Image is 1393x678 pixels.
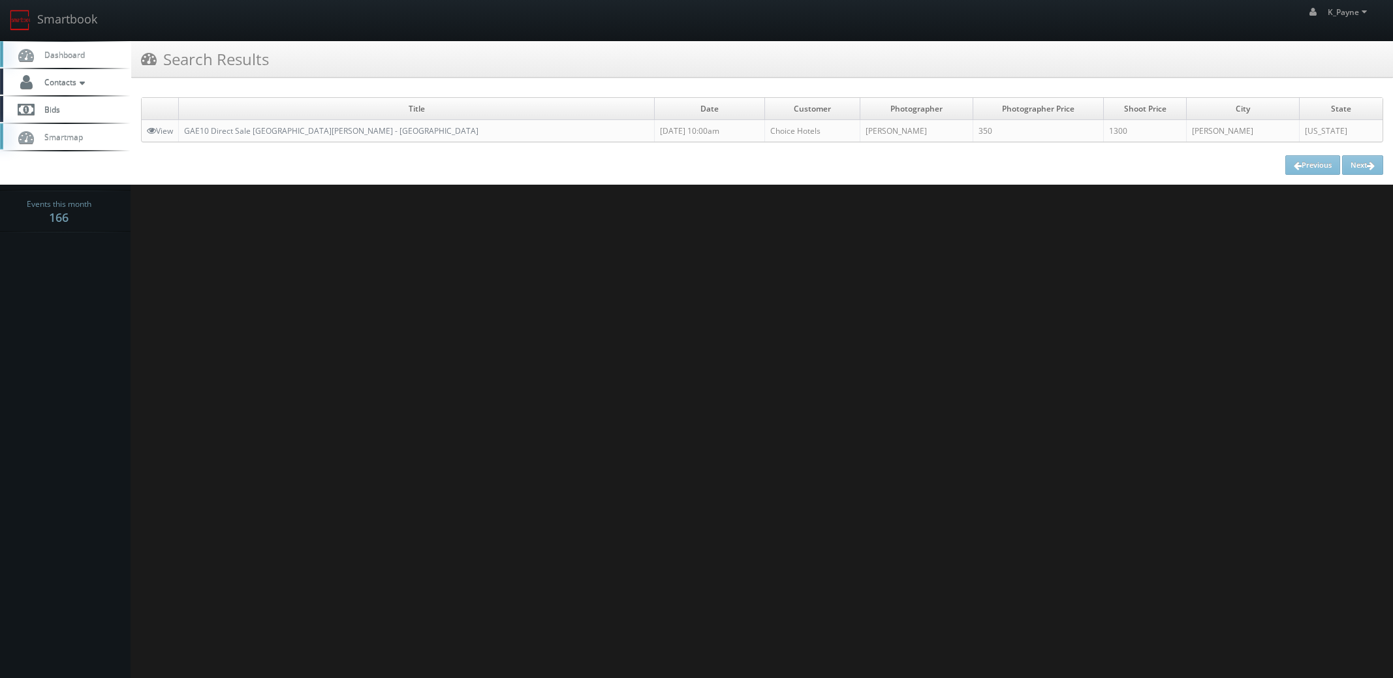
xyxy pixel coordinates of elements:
span: Contacts [38,76,88,87]
td: [US_STATE] [1300,120,1383,142]
td: 1300 [1103,120,1187,142]
strong: 166 [49,209,69,225]
span: Bids [38,104,60,115]
td: Choice Hotels [764,120,860,142]
td: Photographer Price [973,98,1103,120]
a: GAE10 Direct Sale [GEOGRAPHIC_DATA][PERSON_NAME] - [GEOGRAPHIC_DATA] [184,125,478,136]
td: [PERSON_NAME] [860,120,973,142]
h3: Search Results [141,48,269,70]
span: Dashboard [38,49,85,60]
td: State [1300,98,1383,120]
span: Events this month [27,198,91,211]
td: 350 [973,120,1103,142]
td: Customer [764,98,860,120]
span: Smartmap [38,131,83,142]
td: Title [179,98,655,120]
a: View [147,125,173,136]
td: [DATE] 10:00am [655,120,764,142]
td: Date [655,98,764,120]
img: smartbook-logo.png [10,10,31,31]
td: Shoot Price [1103,98,1187,120]
td: City [1187,98,1300,120]
td: Photographer [860,98,973,120]
td: [PERSON_NAME] [1187,120,1300,142]
span: K_Payne [1328,7,1371,18]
